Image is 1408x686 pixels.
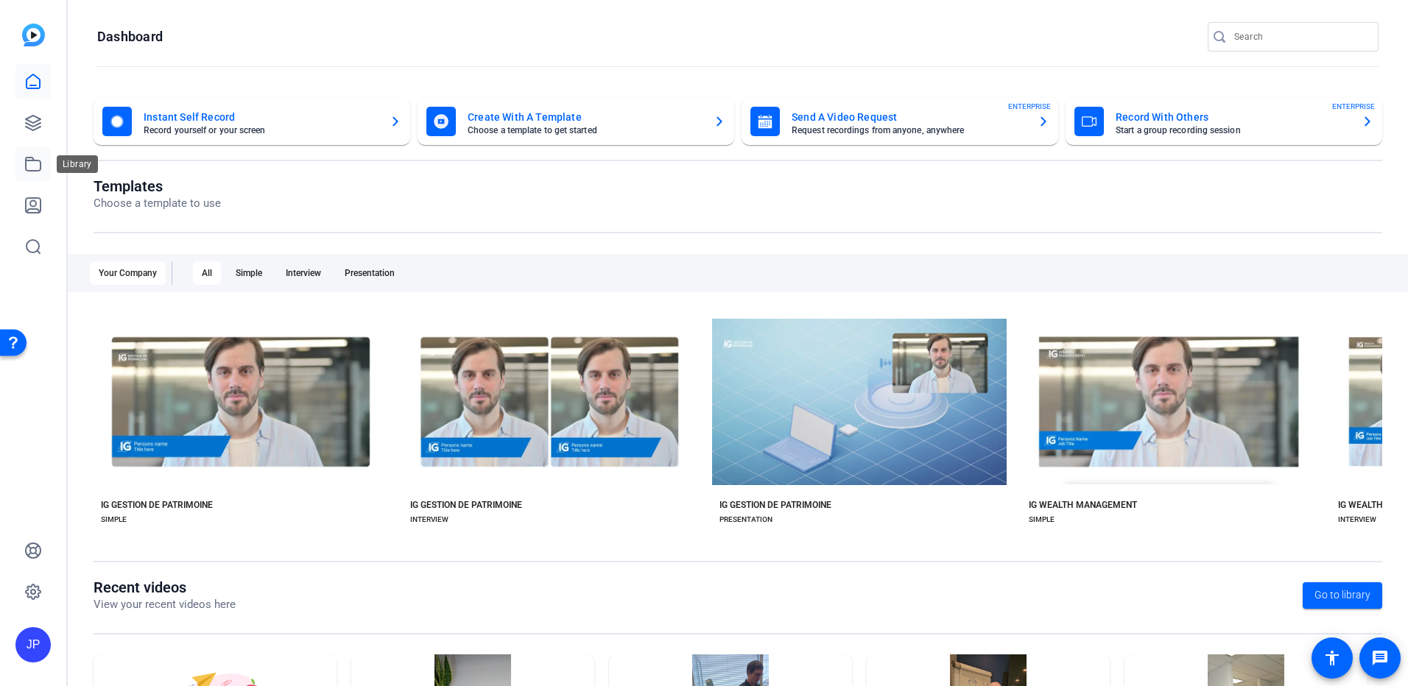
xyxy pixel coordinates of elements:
p: View your recent videos here [94,596,236,613]
span: ENTERPRISE [1008,101,1051,112]
button: Record With OthersStart a group recording sessionENTERPRISE [1066,98,1382,145]
div: SIMPLE [1029,514,1055,526]
h1: Dashboard [97,28,163,46]
mat-card-title: Send A Video Request [792,108,1026,126]
img: blue-gradient.svg [22,24,45,46]
button: Create With A TemplateChoose a template to get started [418,98,734,145]
mat-icon: accessibility [1323,649,1341,667]
span: Go to library [1314,587,1370,603]
div: IG GESTION DE PATRIMOINE [101,499,213,511]
div: SIMPLE [101,514,127,526]
div: Library [57,155,98,173]
div: Your Company [90,261,166,285]
button: Send A Video RequestRequest recordings from anyone, anywhereENTERPRISE [742,98,1058,145]
mat-card-subtitle: Start a group recording session [1116,126,1350,135]
mat-icon: message [1371,649,1389,667]
div: INTERVIEW [410,514,448,526]
div: IG WEALTH MANAGEMENT [1029,499,1137,511]
mat-card-subtitle: Record yourself or your screen [144,126,378,135]
div: IG GESTION DE PATRIMOINE [719,499,831,511]
h1: Templates [94,177,221,195]
div: Interview [277,261,330,285]
mat-card-subtitle: Choose a template to get started [468,126,702,135]
h1: Recent videos [94,579,236,596]
mat-card-title: Instant Self Record [144,108,378,126]
div: Simple [227,261,271,285]
div: Presentation [336,261,404,285]
span: ENTERPRISE [1332,101,1375,112]
div: PRESENTATION [719,514,772,526]
mat-card-subtitle: Request recordings from anyone, anywhere [792,126,1026,135]
div: INTERVIEW [1338,514,1376,526]
a: Go to library [1303,582,1382,609]
mat-card-title: Create With A Template [468,108,702,126]
mat-card-title: Record With Others [1116,108,1350,126]
input: Search [1234,28,1367,46]
div: JP [15,627,51,662]
p: Choose a template to use [94,195,221,212]
button: Instant Self RecordRecord yourself or your screen [94,98,410,145]
div: All [193,261,221,285]
div: IG GESTION DE PATRIMOINE [410,499,522,511]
